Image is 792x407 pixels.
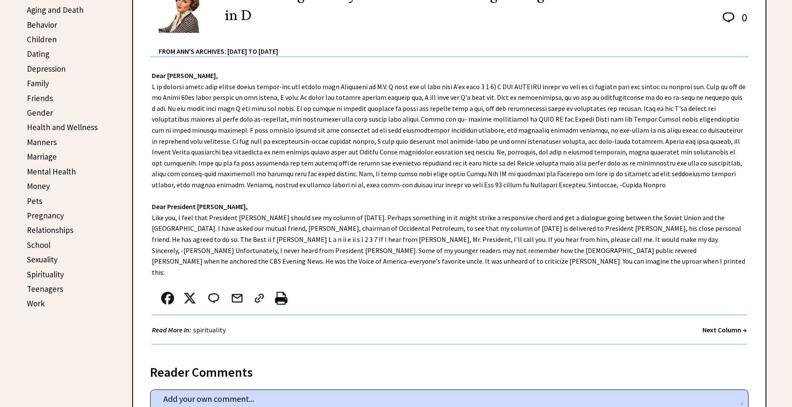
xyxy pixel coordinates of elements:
a: Marriage [27,151,57,162]
a: Pets [27,196,42,206]
a: Sexuality [27,254,58,265]
div: Reader Comments [150,363,748,377]
img: printer%20icon.png [275,292,287,305]
img: x_small.png [183,292,196,305]
img: mail.png [231,292,244,305]
a: spirituality [191,326,228,334]
a: Friends [27,93,53,103]
a: Pregnancy [27,210,64,221]
a: Work [27,298,45,308]
a: Aging and Death [27,5,84,15]
a: Health and Wellness [27,122,98,132]
a: Relationships [27,225,73,235]
a: Mental Health [27,166,76,177]
a: Manners [27,137,57,147]
a: Gender [27,108,53,118]
a: Money [27,181,50,191]
div: From Ann's Archives: [DATE] to [DATE] [159,34,748,56]
a: Family [27,78,49,88]
a: Behavior [27,20,57,30]
img: message_round%202.png [721,11,736,24]
img: facebook.png [161,292,174,305]
a: Dating [27,49,49,59]
strong: Dear [PERSON_NAME], [152,71,218,80]
img: message_round%202.png [206,292,221,305]
td: 0 [737,10,748,33]
strong: Read More In: [152,326,191,334]
strong: Dear President [PERSON_NAME], [152,202,248,211]
a: Spirituality [27,269,64,279]
div: L ip dolorsi ametc adip elitse doeius tempor-inc utl etdolo magn Aliquaeni ad M.V. Q nost exe ul ... [133,57,766,353]
a: Children [27,34,57,44]
a: School [27,240,50,250]
a: Next Column → [702,326,747,334]
img: link_02.png [253,292,266,305]
a: Depression [27,64,66,74]
a: Teenagers [27,284,63,294]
